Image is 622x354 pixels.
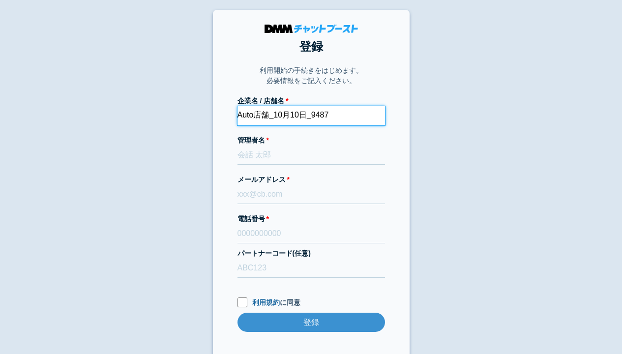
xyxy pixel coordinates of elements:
[265,25,358,33] img: DMMチャットブースト
[237,185,385,204] input: xxx@cb.com
[237,297,385,308] label: に同意
[237,175,385,185] label: メールアドレス
[237,38,385,56] h1: 登録
[237,297,247,307] input: 利用規約に同意
[260,65,363,86] p: 利用開始の手続きをはじめます。 必要情報をご記入ください。
[237,259,385,278] input: ABC123
[237,106,385,125] input: 株式会社チャットブースト
[237,135,385,146] label: 管理者名
[237,224,385,243] input: 0000000000
[237,146,385,165] input: 会話 太郎
[237,96,385,106] label: 企業名 / 店舗名
[237,214,385,224] label: 電話番号
[237,248,385,259] label: パートナーコード(任意)
[237,313,385,332] input: 登録
[252,298,280,306] a: 利用規約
